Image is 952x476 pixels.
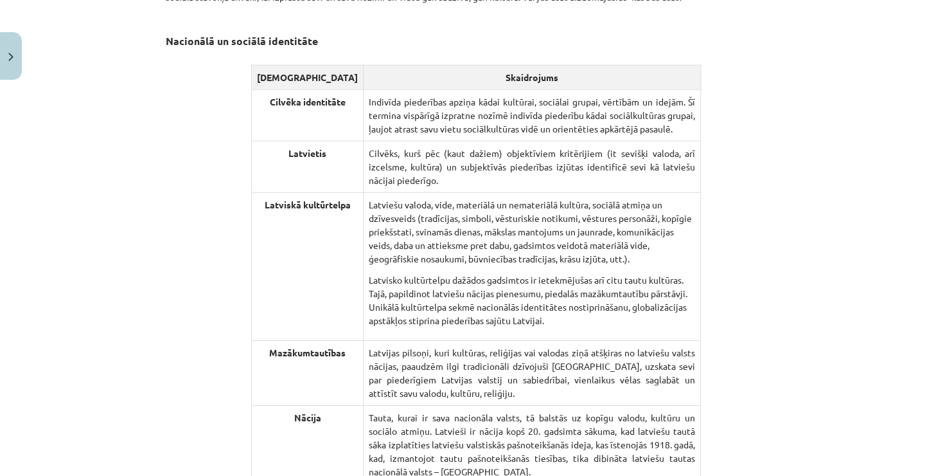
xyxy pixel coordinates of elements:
strong: Latviskā kultūrtelpa [265,199,351,210]
strong: Nacionālā un sociālā identitāte [166,34,318,48]
strong: Mazākumtautības [269,347,346,358]
th: [DEMOGRAPHIC_DATA] [252,65,364,89]
td: Indivīda piederības apziņa kādai kultūrai, sociālai grupai, vērtībām un idejām. Šī termina vispār... [364,89,701,141]
img: icon-close-lesson-0947bae3869378f0d4975bcd49f059093ad1ed9edebbc8119c70593378902aed.svg [8,53,13,61]
th: Skaidrojums [364,65,701,89]
strong: Cilvēka identitāte [270,96,346,107]
strong: Nācija [294,412,321,423]
td: Latvijas pilsoņi, kuri kultūras, reliģijas vai valodas ziņā atšķiras no latviešu valsts nācijas, ... [364,340,701,405]
strong: Latvietis [288,147,326,159]
p: Latviešu valoda, vide, materiālā un nemateriālā kultūra, sociālā atmiņa un dzīvesveids (tradīcija... [369,198,695,266]
p: Latvisko kultūrtelpu dažādos gadsimtos ir ietekmējušas arī citu tautu kultūras. Tajā, papildinot ... [369,273,695,327]
td: Cilvēks, kurš pēc (kaut dažiem) objektīviem kritērijiem (it sevišķi valoda, arī izcelsme, kultūra... [364,141,701,192]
